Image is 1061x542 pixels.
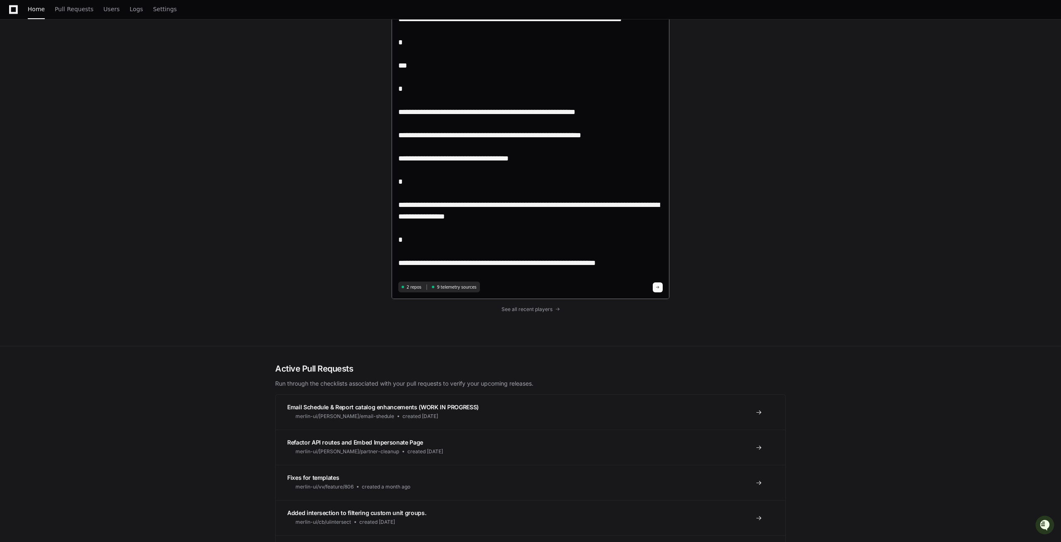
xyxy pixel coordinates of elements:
span: merlin-ui/[PERSON_NAME]/email-shedule [296,413,394,420]
span: Settings [153,7,177,12]
p: Run through the checklists associated with your pull requests to verify your upcoming releases. [275,379,786,388]
span: Home [28,7,45,12]
span: merlin-ui/cb/uiintersect [296,519,351,525]
a: Fixes for templatesmerlin-ui/vv/feature/806created a month ago [276,465,785,500]
span: merlin-ui/[PERSON_NAME]/partner-cleanup [296,448,399,455]
iframe: Open customer support [1034,515,1057,537]
a: Refactor API routes and Embed Impersonate Pagemerlin-ui/[PERSON_NAME]/partner-cleanupcreated [DATE] [276,430,785,465]
a: Added intersection to filtering custom unit groups.merlin-ui/cb/uiintersectcreated [DATE] [276,500,785,535]
span: Logs [130,7,143,12]
span: Refactor API routes and Embed Impersonate Page [287,439,423,446]
span: created [DATE] [359,519,395,525]
img: PlayerZero [8,8,25,25]
div: Welcome [8,33,151,46]
span: created [DATE] [402,413,438,420]
a: See all recent players [391,306,670,313]
span: merlin-ui/vv/feature/806 [296,484,354,490]
a: Email Schedule & Report catalog enhancements (WORK IN PROGRESS)merlin-ui/[PERSON_NAME]/email-shed... [276,395,785,430]
span: Added intersection to filtering custom unit groups. [287,509,426,516]
span: 9 telemetry sources [437,284,476,290]
span: Pull Requests [55,7,93,12]
span: created a month ago [362,484,410,490]
div: Start new chat [28,62,136,70]
img: 1756235613930-3d25f9e4-fa56-45dd-b3ad-e072dfbd1548 [8,62,23,77]
a: Powered byPylon [58,87,100,93]
span: Pylon [82,87,100,93]
span: 2 repos [407,284,421,290]
span: See all recent players [501,306,552,313]
span: Email Schedule & Report catalog enhancements (WORK IN PROGRESS) [287,403,479,411]
span: Users [104,7,120,12]
h2: Active Pull Requests [275,363,786,374]
button: Start new chat [141,64,151,74]
div: We're available if you need us! [28,70,105,77]
span: Fixes for templates [287,474,339,481]
span: created [DATE] [407,448,443,455]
